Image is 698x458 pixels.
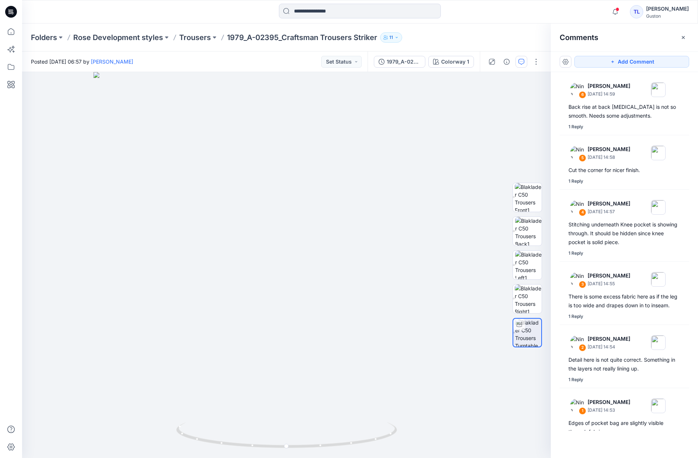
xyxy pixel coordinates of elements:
[570,200,585,215] img: Nina Moller
[588,208,630,215] p: [DATE] 14:57
[227,32,377,43] p: 1979_A-02395_Craftsman Trousers Striker
[579,281,586,288] div: 3
[570,398,585,413] img: Nina Moller
[389,33,393,42] p: 11
[588,343,630,351] p: [DATE] 14:54
[515,217,542,246] img: Blaklader C50 Trousers Back1
[579,154,586,162] div: 5
[568,220,680,247] div: Stitching underneath Knee pocket is showing through. It should be hidden since knee pocket is sol...
[588,199,630,208] p: [PERSON_NAME]
[646,4,689,13] div: [PERSON_NAME]
[588,145,630,154] p: [PERSON_NAME]
[568,355,680,373] div: Detail here is not quite correct. Something in the layers not really lining up.
[579,407,586,415] div: 1
[568,376,583,383] div: 1 Reply
[568,250,583,257] div: 1 Reply
[31,32,57,43] a: Folders
[441,58,469,66] div: Colorway 1
[93,72,480,458] img: eyJhbGciOiJIUzI1NiIsImtpZCI6IjAiLCJzbHQiOiJzZXMiLCJ0eXAiOiJKV1QifQ.eyJkYXRhIjp7InR5cGUiOiJzdG9yYW...
[568,419,680,436] div: Edges of pocket bag are slightly visible through fabric
[428,56,474,68] button: Colorway 1
[574,56,689,68] button: Add Comment
[588,334,630,343] p: [PERSON_NAME]
[568,166,680,175] div: Cut the corner for nicer finish.
[588,82,630,90] p: [PERSON_NAME]
[570,272,585,287] img: Nina Moller
[374,56,425,68] button: 1979_A-02395_Craftsman Trousers Striker
[570,335,585,350] img: Nina Moller
[515,251,542,279] img: Blaklader C50 Trousers Left1
[588,271,630,280] p: [PERSON_NAME]
[588,154,630,161] p: [DATE] 14:58
[588,398,630,407] p: [PERSON_NAME]
[568,313,583,320] div: 1 Reply
[630,5,643,18] div: TL
[31,58,133,65] span: Posted [DATE] 06:57 by
[579,344,586,351] div: 2
[515,183,542,212] img: Blaklader C50 Trousers Front1
[570,146,585,160] img: Nina Moller
[588,280,630,287] p: [DATE] 14:55
[380,32,402,43] button: 11
[579,91,586,99] div: 6
[568,103,680,120] div: Back rise at back [MEDICAL_DATA] is not so smooth. Needs some adjustments.
[568,178,583,185] div: 1 Reply
[568,292,680,310] div: There is some excess fabric here as if the leg is too wide and drapes down in to inseam.
[568,123,583,130] div: 1 Reply
[73,32,163,43] a: Rose Development styles
[560,33,598,42] h2: Comments
[515,319,541,347] img: Blaklader C50 Trousers Turntable
[501,56,513,68] button: Details
[91,58,133,65] a: [PERSON_NAME]
[646,13,689,19] div: Guston
[588,90,630,98] p: [DATE] 14:59
[387,58,421,66] div: 1979_A-02395_Craftsman Trousers Striker
[179,32,211,43] a: Trousers
[515,285,542,313] img: Blaklader C50 Trousers Right1
[588,407,630,414] p: [DATE] 14:53
[579,209,586,216] div: 4
[570,82,585,97] img: Nina Moller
